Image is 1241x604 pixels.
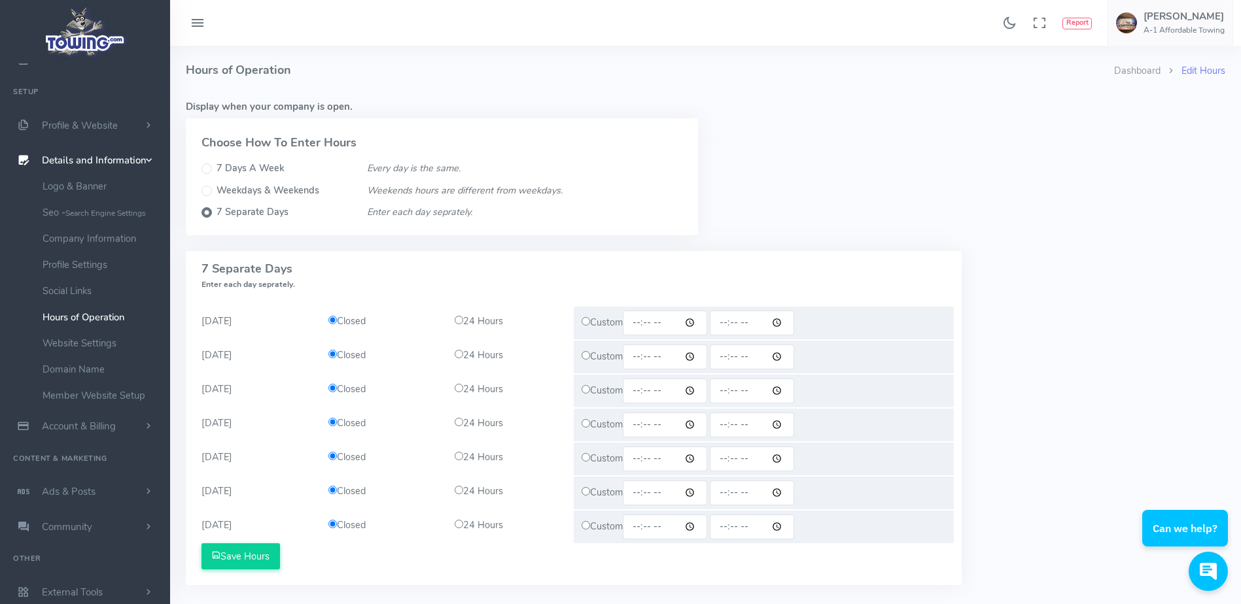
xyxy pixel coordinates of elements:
[321,314,447,329] div: Closed
[321,484,447,499] div: Closed
[574,341,954,373] div: Custom
[186,46,1114,95] h4: Hours of Operation
[194,375,321,407] div: [DATE]
[321,348,447,363] div: Closed
[574,307,954,339] div: Custom
[447,416,574,431] div: 24 Hours
[194,307,321,339] div: [DATE]
[321,382,447,397] div: Closed
[33,278,170,304] a: Social Links
[65,208,146,218] small: Search Engine Settings
[321,450,447,465] div: Closed
[201,261,295,291] span: 7 Separate Days
[33,382,170,409] a: Member Website Setup
[194,409,321,441] div: [DATE]
[1144,26,1225,35] h6: A-1 Affordable Towing
[33,226,170,252] a: Company Information
[1144,11,1225,22] h5: [PERSON_NAME]
[42,586,103,599] span: External Tools
[217,184,319,198] label: Weekdays & Weekends
[194,443,321,475] div: [DATE]
[33,252,170,278] a: Profile Settings
[201,135,357,150] strong: Choose How To Enter Hours
[42,485,96,498] span: Ads & Posts
[42,119,118,132] span: Profile & Website
[574,443,954,475] div: Custom
[217,205,288,220] label: 7 Separate Days
[201,279,295,290] span: Enter each day seprately.
[321,416,447,431] div: Closed
[447,450,574,465] div: 24 Hours
[367,205,472,218] i: Enter each day seprately.
[42,420,116,433] span: Account & Billing
[574,409,954,441] div: Custom
[447,484,574,499] div: 24 Hours
[33,356,170,382] a: Domain Name
[447,518,574,533] div: 24 Hours
[1132,474,1241,604] iframe: Conversations
[217,161,284,176] label: 7 Days A Week
[447,382,574,397] div: 24 Hours
[447,348,574,363] div: 24 Hours
[42,520,92,533] span: Community
[42,154,147,167] span: Details and Information
[1181,64,1225,77] a: Edit Hours
[42,54,90,67] span: Dashboard
[1116,12,1137,33] img: user-image
[194,511,321,543] div: [DATE]
[574,477,954,509] div: Custom
[447,314,574,329] div: 24 Hours
[194,477,321,509] div: [DATE]
[194,341,321,373] div: [DATE]
[33,304,170,330] a: Hours of Operation
[367,184,563,197] i: Weekends hours are different from weekdays.
[33,199,170,226] a: Seo -Search Engine Settings
[1114,64,1161,78] li: Dashboard
[1062,18,1092,29] button: Report
[33,173,170,199] a: Logo & Banner
[574,375,954,407] div: Custom
[33,330,170,356] a: Website Settings
[201,543,280,569] button: Save Hours
[574,511,954,543] div: Custom
[367,161,461,175] i: Every day is the same.
[186,101,1225,112] h5: Display when your company is open.
[41,4,130,59] img: logo
[321,518,447,533] div: Closed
